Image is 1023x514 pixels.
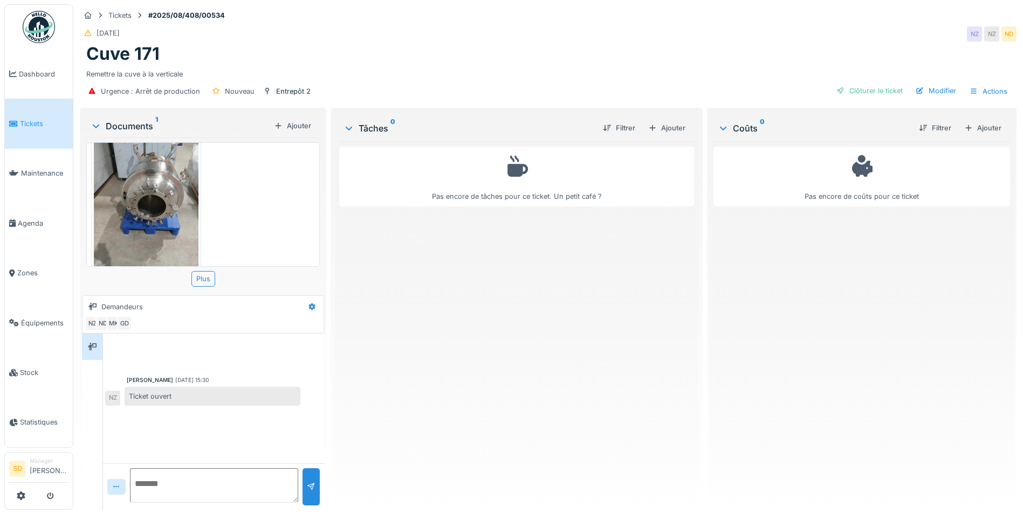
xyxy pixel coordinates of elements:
div: MK [106,316,121,331]
span: Maintenance [21,168,68,178]
div: GD [117,316,132,331]
div: Demandeurs [101,302,143,312]
div: NZ [85,316,100,331]
a: SD Manager[PERSON_NAME] [9,457,68,483]
div: [DATE] [97,28,120,38]
a: Agenda [5,198,73,248]
span: Dashboard [19,69,68,79]
div: Documents [91,120,270,133]
img: Badge_color-CXgf-gQk.svg [23,11,55,43]
div: Coûts [718,122,910,135]
div: [DATE] 15:30 [175,376,209,384]
a: Stock [5,348,73,397]
div: Pas encore de coûts pour ce ticket [720,151,1003,202]
div: NZ [967,26,982,41]
a: Tickets [5,99,73,148]
span: Statistiques [20,417,68,427]
span: Équipements [21,318,68,328]
div: Tâches [344,122,594,135]
li: SD [9,461,25,477]
div: Urgence : Arrêt de production [101,86,200,96]
a: Zones [5,248,73,298]
li: [PERSON_NAME] [30,457,68,480]
div: ND [95,316,111,331]
span: Stock [20,367,68,378]
div: Remettre la cuve à la verticale [86,65,1010,79]
a: Statistiques [5,398,73,447]
div: Ajouter [960,121,1006,135]
div: Tickets [108,10,132,20]
div: Modifier [911,84,960,98]
span: Agenda [18,218,68,228]
div: Manager [30,457,68,465]
div: Clôturer le ticket [832,84,907,98]
div: Ajouter [270,119,315,133]
div: Ajouter [644,121,690,135]
sup: 1 [155,120,158,133]
a: Équipements [5,298,73,348]
div: NZ [984,26,999,41]
strong: #2025/08/408/00534 [144,10,229,20]
div: ND [1001,26,1017,41]
div: Nouveau [225,86,255,96]
div: Entrepôt 2 [276,86,311,96]
div: Plus [191,271,215,287]
h1: Cuve 171 [86,44,160,64]
div: [PERSON_NAME] [127,376,173,384]
span: Tickets [20,119,68,129]
div: Filtrer [915,121,956,135]
span: Zones [17,268,68,278]
div: Actions [965,84,1012,99]
a: Dashboard [5,49,73,99]
div: NZ [105,391,120,406]
div: Ticket ouvert [125,387,300,406]
div: Pas encore de tâches pour ce ticket. Un petit café ? [346,151,687,202]
div: Filtrer [599,121,640,135]
sup: 0 [760,122,765,135]
a: Maintenance [5,149,73,198]
sup: 0 [390,122,395,135]
img: qrkowl5t51tmqt8qxxlu71pl71rh [94,136,198,275]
